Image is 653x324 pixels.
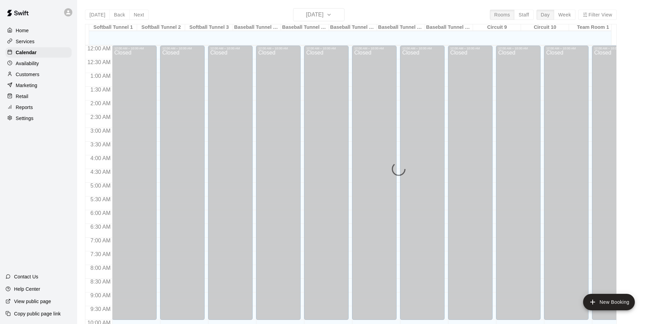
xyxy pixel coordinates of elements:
[14,273,38,280] p: Contact Us
[498,50,539,322] div: Closed
[89,73,112,79] span: 1:00 AM
[5,25,72,36] a: Home
[329,24,377,31] div: Baseball Tunnel 6 (Machine)
[16,115,34,122] p: Settings
[16,104,33,111] p: Reports
[304,46,349,320] div: 12:00 AM – 10:00 AM: Closed
[569,24,617,31] div: Team Room 1
[89,87,112,93] span: 1:30 AM
[208,46,253,320] div: 12:00 AM – 10:00 AM: Closed
[89,265,112,271] span: 8:00 AM
[16,82,37,89] p: Marketing
[258,47,299,50] div: 12:00 AM – 10:00 AM
[592,46,637,320] div: 12:00 AM – 10:00 AM: Closed
[594,50,634,322] div: Closed
[114,47,155,50] div: 12:00 AM – 10:00 AM
[354,47,395,50] div: 12:00 AM – 10:00 AM
[5,102,72,112] a: Reports
[258,50,299,322] div: Closed
[450,50,491,322] div: Closed
[306,50,347,322] div: Closed
[354,50,395,322] div: Closed
[89,210,112,216] span: 6:00 AM
[89,279,112,285] span: 8:30 AM
[162,50,203,322] div: Closed
[496,46,541,320] div: 12:00 AM – 10:00 AM: Closed
[5,58,72,69] a: Availability
[16,71,39,78] p: Customers
[89,169,112,175] span: 4:30 AM
[546,47,587,50] div: 12:00 AM – 10:00 AM
[89,306,112,312] span: 9:30 AM
[5,36,72,47] a: Services
[281,24,329,31] div: Baseball Tunnel 5 (Machine)
[114,50,155,322] div: Closed
[89,224,112,230] span: 6:30 AM
[137,24,185,31] div: Softball Tunnel 2
[256,46,301,320] div: 12:00 AM – 10:00 AM: Closed
[89,100,112,106] span: 2:00 AM
[5,80,72,91] a: Marketing
[14,286,40,292] p: Help Center
[306,47,347,50] div: 12:00 AM – 10:00 AM
[89,196,112,202] span: 5:30 AM
[5,69,72,80] a: Customers
[498,47,539,50] div: 12:00 AM – 10:00 AM
[5,47,72,58] a: Calendar
[89,238,112,243] span: 7:00 AM
[210,47,251,50] div: 12:00 AM – 10:00 AM
[86,46,112,51] span: 12:00 AM
[16,38,35,45] p: Services
[352,46,397,320] div: 12:00 AM – 10:00 AM: Closed
[86,59,112,65] span: 12:30 AM
[544,46,589,320] div: 12:00 AM – 10:00 AM: Closed
[162,47,203,50] div: 12:00 AM – 10:00 AM
[185,24,233,31] div: Softball Tunnel 3
[89,24,137,31] div: Softball Tunnel 1
[425,24,473,31] div: Baseball Tunnel 8 (Mound)
[89,251,112,257] span: 7:30 AM
[16,27,29,34] p: Home
[89,114,112,120] span: 2:30 AM
[473,24,521,31] div: Circuit 9
[112,46,157,320] div: 12:00 AM – 10:00 AM: Closed
[16,93,28,100] p: Retail
[14,298,51,305] p: View public page
[521,24,569,31] div: Circuit 10
[210,50,251,322] div: Closed
[448,46,493,320] div: 12:00 AM – 10:00 AM: Closed
[402,47,443,50] div: 12:00 AM – 10:00 AM
[89,292,112,298] span: 9:00 AM
[16,60,39,67] p: Availability
[233,24,281,31] div: Baseball Tunnel 4 (Machine)
[546,50,587,322] div: Closed
[89,128,112,134] span: 3:00 AM
[400,46,445,320] div: 12:00 AM – 10:00 AM: Closed
[450,47,491,50] div: 12:00 AM – 10:00 AM
[16,49,37,56] p: Calendar
[14,310,61,317] p: Copy public page link
[377,24,425,31] div: Baseball Tunnel 7 (Mound/Machine)
[89,155,112,161] span: 4:00 AM
[5,113,72,123] a: Settings
[583,294,635,310] button: add
[89,142,112,147] span: 3:30 AM
[402,50,443,322] div: Closed
[89,183,112,189] span: 5:00 AM
[160,46,205,320] div: 12:00 AM – 10:00 AM: Closed
[594,47,634,50] div: 12:00 AM – 10:00 AM
[5,91,72,101] a: Retail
